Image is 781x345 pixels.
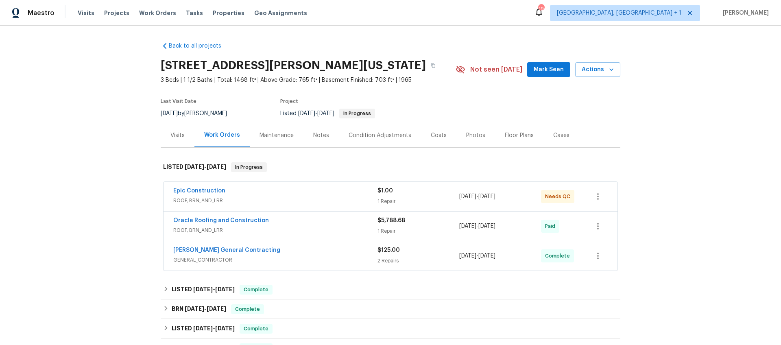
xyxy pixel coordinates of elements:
span: ROOF, BRN_AND_LRR [173,197,377,205]
span: - [185,164,226,170]
h2: [STREET_ADDRESS][PERSON_NAME][US_STATE] [161,61,426,70]
span: [DATE] [459,194,476,199]
span: Properties [213,9,244,17]
span: Tasks [186,10,203,16]
span: [DATE] [459,223,476,229]
div: Floor Plans [505,131,534,140]
span: [DATE] [207,306,226,312]
span: Visits [78,9,94,17]
span: Geo Assignments [254,9,307,17]
span: - [193,325,235,331]
span: [DATE] [317,111,334,116]
div: BRN [DATE]-[DATE]Complete [161,299,620,319]
button: Copy Address [426,58,441,73]
a: Back to all projects [161,42,239,50]
span: In Progress [232,163,266,171]
span: Projects [104,9,129,17]
span: Listed [280,111,375,116]
button: Mark Seen [527,62,570,77]
span: [DATE] [207,164,226,170]
span: GENERAL_CONTRACTOR [173,256,377,264]
a: [PERSON_NAME] General Contracting [173,247,280,253]
div: Cases [553,131,569,140]
div: 1 Repair [377,197,459,205]
div: Photos [466,131,485,140]
span: - [298,111,334,116]
span: - [459,192,495,201]
div: LISTED [DATE]-[DATE]Complete [161,319,620,338]
div: Maintenance [260,131,294,140]
div: Condition Adjustments [349,131,411,140]
span: Not seen [DATE] [470,66,522,74]
span: [GEOGRAPHIC_DATA], [GEOGRAPHIC_DATA] + 1 [557,9,681,17]
span: $1.00 [377,188,393,194]
span: - [459,252,495,260]
span: $5,788.68 [377,218,405,223]
span: [DATE] [478,253,495,259]
span: Last Visit Date [161,99,196,104]
span: [PERSON_NAME] [720,9,769,17]
button: Actions [575,62,620,77]
span: Maestro [28,9,55,17]
h6: LISTED [163,162,226,172]
div: 2 Repairs [377,257,459,265]
span: 3 Beds | 1 1/2 Baths | Total: 1468 ft² | Above Grade: 765 ft² | Basement Finished: 703 ft² | 1965 [161,76,456,84]
div: 1 Repair [377,227,459,235]
span: Project [280,99,298,104]
span: Actions [582,65,614,75]
span: Complete [232,305,263,313]
div: Notes [313,131,329,140]
div: LISTED [DATE]-[DATE]In Progress [161,154,620,180]
span: [DATE] [161,111,178,116]
span: Mark Seen [534,65,564,75]
span: Complete [240,286,272,294]
span: [DATE] [459,253,476,259]
span: Needs QC [545,192,574,201]
h6: LISTED [172,285,235,295]
div: Work Orders [204,131,240,139]
span: [DATE] [215,286,235,292]
span: Complete [240,325,272,333]
span: [DATE] [478,223,495,229]
div: 19 [538,5,544,13]
span: [DATE] [185,306,204,312]
span: [DATE] [215,325,235,331]
span: In Progress [340,111,374,116]
div: Costs [431,131,447,140]
a: Epic Construction [173,188,225,194]
span: Complete [545,252,573,260]
div: LISTED [DATE]-[DATE]Complete [161,280,620,299]
div: Visits [170,131,185,140]
span: [DATE] [193,325,213,331]
span: - [459,222,495,230]
span: ROOF, BRN_AND_LRR [173,226,377,234]
div: by [PERSON_NAME] [161,109,237,118]
span: [DATE] [478,194,495,199]
span: [DATE] [298,111,315,116]
span: - [193,286,235,292]
span: [DATE] [185,164,204,170]
span: Work Orders [139,9,176,17]
a: Oracle Roofing and Construction [173,218,269,223]
h6: LISTED [172,324,235,334]
h6: BRN [172,304,226,314]
span: - [185,306,226,312]
span: $125.00 [377,247,400,253]
span: [DATE] [193,286,213,292]
span: Paid [545,222,558,230]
